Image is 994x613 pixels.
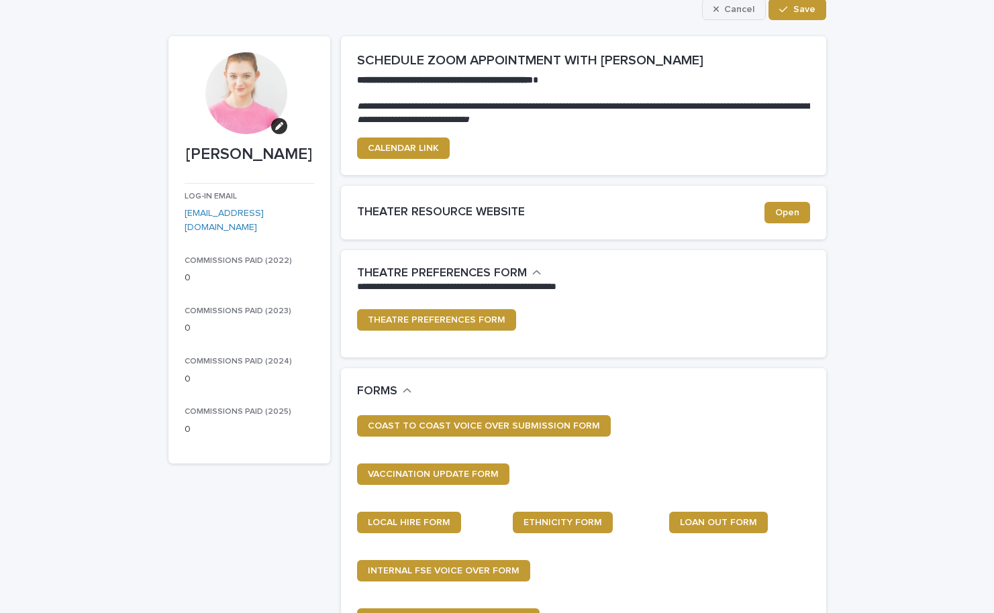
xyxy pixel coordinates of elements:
[357,137,450,159] a: CALENDAR LINK
[368,144,439,153] span: CALENDAR LINK
[185,209,264,232] a: [EMAIL_ADDRESS][DOMAIN_NAME]
[513,512,613,533] a: ETHNICITY FORM
[724,5,754,14] span: Cancel
[357,384,397,399] h2: FORMS
[185,423,314,437] p: 0
[357,309,516,331] a: THEATRE PREFERENCES FORM
[357,463,509,485] a: VACCINATION UPDATE FORM
[185,192,237,201] span: LOG-IN EMAIL
[357,415,611,437] a: COAST TO COAST VOICE OVER SUBMISSION FORM
[368,518,450,527] span: LOCAL HIRE FORM
[368,469,499,479] span: VACCINATION UPDATE FORM
[357,205,764,220] h2: THEATER RESOURCE WEBSITE
[185,271,314,285] p: 0
[368,566,519,575] span: INTERNAL FSE VOICE OVER FORM
[764,202,810,223] a: Open
[524,518,602,527] span: ETHNICITY FORM
[357,512,461,533] a: LOCAL HIRE FORM
[357,384,412,399] button: FORMS
[368,315,505,325] span: THEATRE PREFERENCES FORM
[185,408,291,416] span: COMMISSIONS PAID (2025)
[185,257,292,265] span: COMMISSIONS PAID (2022)
[775,208,799,217] span: Open
[368,421,600,431] span: COAST TO COAST VOICE OVER SUBMISSION FORM
[680,518,757,527] span: LOAN OUT FORM
[357,560,530,581] a: INTERNAL FSE VOICE OVER FORM
[357,266,542,281] button: THEATRE PREFERENCES FORM
[357,52,810,68] h2: SCHEDULE ZOOM APPOINTMENT WITH [PERSON_NAME]
[185,145,314,164] p: [PERSON_NAME]
[185,357,292,366] span: COMMISSIONS PAID (2024)
[185,307,291,315] span: COMMISSIONS PAID (2023)
[669,512,768,533] a: LOAN OUT FORM
[793,5,815,14] span: Save
[185,372,314,386] p: 0
[185,321,314,335] p: 0
[357,266,527,281] h2: THEATRE PREFERENCES FORM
